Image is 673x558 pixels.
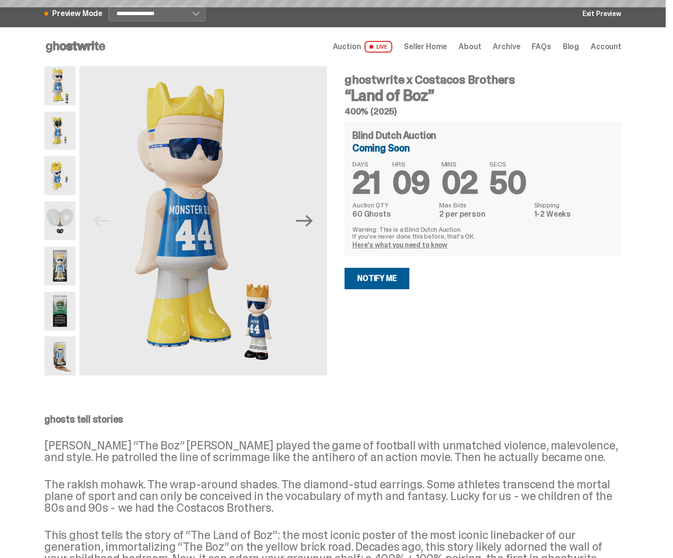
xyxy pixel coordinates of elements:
[79,66,327,375] img: Land_of_Boz_Hero_21.png
[493,43,520,51] a: Archive
[534,210,614,218] dd: 1-2 Weeks
[489,163,526,203] span: 50
[352,163,381,203] span: 21
[563,43,579,51] a: Blog
[44,66,76,105] img: Land_of_Boz_Hero_21.png
[44,112,76,150] img: Land_of_Boz_Media_Gallery_8.png
[345,88,621,103] h3: “Land of Boz”
[44,246,76,285] img: Land_of_Boz_Hero_22.png
[52,10,102,18] span: Preview Mode
[439,202,528,208] dt: Max Bids
[294,210,315,232] button: Next
[352,130,436,140] h4: Blind Dutch Auction
[392,161,430,167] span: HRS
[44,292,76,331] img: Land_of_Boz_Hero_23.png
[404,43,447,51] a: Seller Home
[44,202,76,241] img: Land_of_Boz_Media_Gallery_5.png
[534,202,614,208] dt: Shipping
[345,74,621,86] h4: ghostwrite x Costacos Brothers
[532,43,551,51] a: FAQs
[44,156,76,195] img: Land_of_Boz_Media_Gallery_7.png
[439,210,528,218] dd: 2 per person
[352,161,381,167] span: DAYS
[44,479,621,514] p: The rakish mohawk. The wrap-around shades. The diamond-stud earrings. Some athletes transcend the...
[345,268,409,289] a: Notify Me
[365,41,392,53] span: LIVE
[591,43,621,51] a: Account
[345,107,621,116] h5: 400% (2025)
[392,163,430,203] span: 09
[44,440,621,463] p: [PERSON_NAME] “The Boz” [PERSON_NAME] played the game of football with unmatched violence, malevo...
[352,210,433,218] dd: 60 Ghosts
[333,41,392,53] a: Auction LIVE
[333,43,361,51] span: Auction
[442,161,478,167] span: MINS
[352,241,447,249] a: Here's what you need to know
[489,161,526,167] span: SECS
[352,143,614,153] div: Coming Soon
[44,336,76,375] img: Land_of_Boz_Media_Gallery_16.png
[442,163,478,203] span: 02
[459,43,481,51] a: About
[352,202,433,208] dt: Auction QTY
[44,414,621,424] p: ghosts tell stories
[352,226,614,240] p: Warning: This is a Blind Dutch Auction. If you’ve never done this before, that’s OK.
[582,10,621,17] a: Exit Preview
